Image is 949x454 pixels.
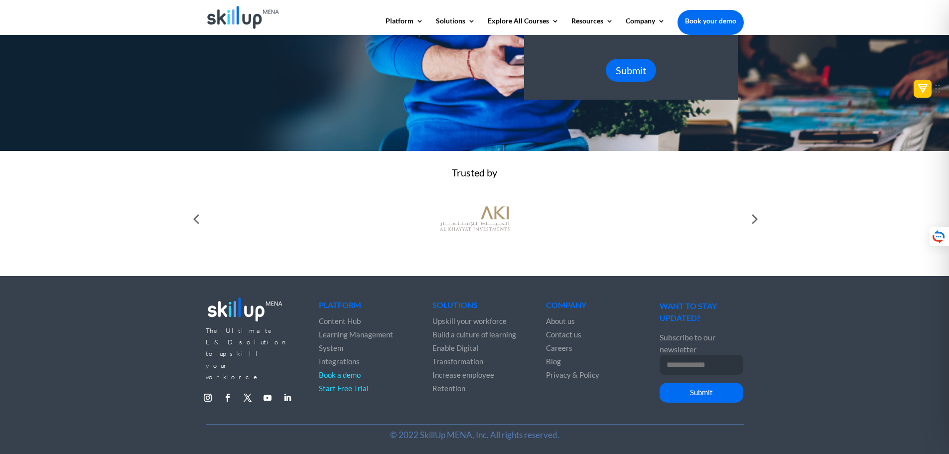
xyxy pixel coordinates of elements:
a: Explore All Courses [488,17,559,34]
span: Submit [616,64,646,76]
a: Start Free Trial [319,384,369,393]
a: Enable Digital Transformation [432,343,483,366]
a: Solutions [436,17,475,34]
a: Contact us [546,330,581,339]
img: al khayyat investments logo [440,201,510,236]
div: Trusted by [206,167,744,178]
p: © 2022 SkillUp MENA, Inc. All rights reserved. [206,429,744,441]
p: Subscribe to our newsletter [660,331,743,355]
img: footer_logo [206,294,284,323]
span: Submit [690,388,713,397]
a: Resources [571,17,613,34]
span: The Ultimate L&D solution to upskill your workforce. [206,326,288,381]
h4: Platform [319,301,403,314]
a: Privacy & Policy [546,370,599,379]
a: About us [546,316,575,325]
img: Skillup Mena [207,6,279,29]
a: Blog [546,357,561,366]
a: Follow on Youtube [260,390,275,406]
span: WANT TO STAY UPDATED? [660,301,717,322]
a: Increase employee Retention [432,370,494,393]
a: Platform [386,17,423,34]
a: Follow on Instagram [200,390,216,406]
a: Follow on LinkedIn [279,390,295,406]
button: Submit [606,59,656,82]
iframe: Chat Widget [783,346,949,454]
a: Content Hub [319,316,361,325]
a: Book your demo [678,10,744,32]
a: Integrations [319,357,360,366]
a: Upskill your workforce [432,316,507,325]
h4: Solutions [432,301,516,314]
h4: Company [546,301,630,314]
a: Learning Management System [319,330,393,352]
a: Follow on Facebook [220,390,236,406]
a: Book a demo [319,370,361,379]
a: Build a culture of learning [432,330,516,339]
a: Follow on X [240,390,256,406]
button: Submit [660,383,743,403]
a: Careers [546,343,572,352]
a: Company [626,17,665,34]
